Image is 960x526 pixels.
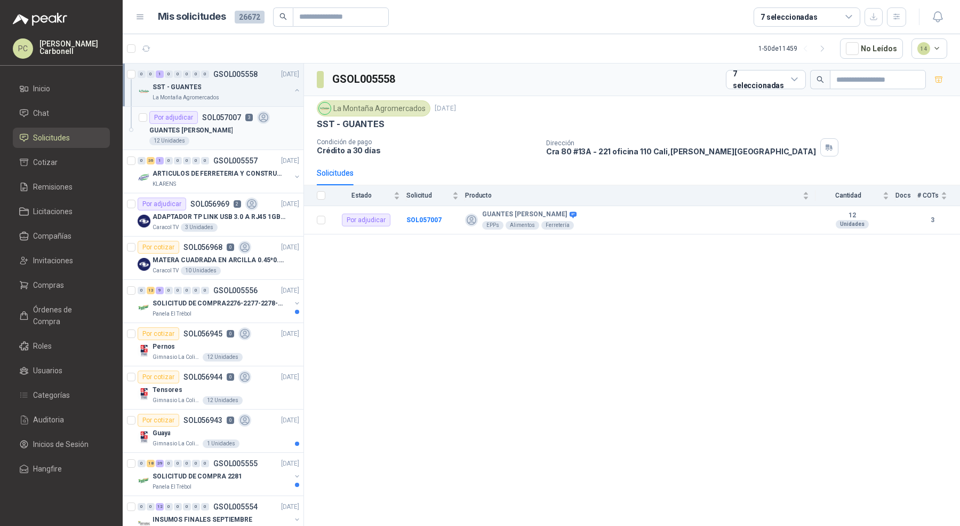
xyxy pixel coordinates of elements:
span: Solicitud [406,192,450,199]
div: 0 [183,70,191,78]
a: Inicios de Sesión [13,434,110,454]
span: # COTs [917,192,939,199]
div: 0 [183,460,191,467]
a: Solicitudes [13,128,110,148]
div: 0 [138,157,146,164]
p: Guaya [153,428,170,438]
div: Por cotizar [138,371,179,383]
h1: Mis solicitudes [158,9,226,25]
span: Hangfire [33,463,62,475]
div: 0 [201,287,209,294]
p: SST - GUANTES [317,119,385,130]
div: 1 [156,157,164,164]
div: 0 [201,70,209,78]
p: [DATE] [281,156,299,166]
div: 18 [147,460,155,467]
span: Inicio [33,83,50,95]
a: Compañías [13,226,110,246]
div: 1 - 50 de 11459 [758,40,831,57]
span: Usuarios [33,365,62,376]
a: 0 0 1 0 0 0 0 0 GSOL005558[DATE] Company LogoSST - GUANTESLa Montaña Agromercados [138,68,301,102]
div: Por cotizar [138,241,179,254]
div: 0 [183,157,191,164]
p: Cra 80 #13A - 221 oficina 110 Cali , [PERSON_NAME][GEOGRAPHIC_DATA] [546,147,816,156]
a: Chat [13,103,110,123]
a: Remisiones [13,177,110,197]
p: GSOL005557 [213,157,258,164]
img: Company Logo [138,258,150,271]
p: Gimnasio La Colina [153,396,201,405]
div: Por cotizar [138,414,179,427]
img: Company Logo [138,431,150,444]
div: 0 [165,287,173,294]
p: [DATE] [281,372,299,382]
p: Gimnasio La Colina [153,353,201,362]
span: Auditoria [33,414,64,426]
p: SOL056945 [183,330,222,337]
p: SOL056943 [183,417,222,424]
a: Usuarios [13,360,110,381]
img: Company Logo [138,474,150,487]
div: 0 [147,70,155,78]
a: Por cotizarSOL0569680[DATE] Company LogoMATERA CUADRADA EN ARCILLA 0.45*0.45*0.40Caracol TV10 Uni... [123,237,303,280]
div: Por cotizar [138,327,179,340]
p: [DATE] [435,104,456,114]
p: GSOL005554 [213,503,258,511]
p: 0 [227,330,234,337]
span: Inicios de Sesión [33,438,89,450]
div: 0 [192,460,200,467]
div: Por adjudicar [342,214,390,226]
div: Por adjudicar [149,111,198,124]
a: Roles [13,336,110,356]
a: Órdenes de Compra [13,300,110,332]
p: 3 [245,114,253,121]
p: KLARENS [153,180,176,189]
b: 12 [815,211,889,220]
div: 7 seleccionadas [761,11,818,23]
div: 3 Unidades [181,223,218,232]
div: 13 [147,287,155,294]
div: 12 [156,503,164,511]
span: Licitaciones [33,206,73,217]
img: Company Logo [138,85,150,98]
img: Company Logo [138,301,150,314]
img: Company Logo [319,103,331,114]
div: 0 [192,503,200,511]
div: 0 [174,157,182,164]
th: Estado [332,185,406,206]
div: 0 [192,157,200,164]
img: Logo peakr [13,13,67,26]
p: SOL056969 [190,200,229,208]
b: SOL057007 [406,216,442,224]
p: [DATE] [281,502,299,512]
div: Ferretería [541,221,574,230]
th: Producto [465,185,815,206]
div: Por adjudicar [138,198,186,210]
p: INSUMOS FINALES SEPTIEMBRE [153,515,252,525]
img: Company Logo [138,388,150,401]
a: Por cotizarSOL0569440[DATE] Company LogoTensoresGimnasio La Colina12 Unidades [123,366,303,410]
a: Cotizar [13,152,110,172]
p: GUANTES [PERSON_NAME] [149,125,233,136]
div: 10 Unidades [181,266,221,275]
div: 0 [174,503,182,511]
button: No Leídos [840,38,903,59]
p: Caracol TV [153,223,179,232]
p: SOL056968 [183,244,222,251]
p: 0 [227,244,234,251]
a: Auditoria [13,410,110,430]
span: search [817,76,824,83]
p: ADAPTADOR TP LINK USB 3.0 A RJ45 1GB WINDOWS [153,212,285,222]
a: Por adjudicarSOL0570073GUANTES [PERSON_NAME]12 Unidades [123,107,303,150]
a: Por adjudicarSOL0569692[DATE] Company LogoADAPTADOR TP LINK USB 3.0 A RJ45 1GB WINDOWSCaracol TV3... [123,193,303,237]
th: Docs [895,185,917,206]
b: 3 [917,215,947,225]
p: [DATE] [281,69,299,80]
span: Compañías [33,230,71,242]
a: Inicio [13,78,110,99]
img: Company Logo [138,171,150,184]
p: Dirección [546,139,816,147]
p: Caracol TV [153,266,179,275]
a: Licitaciones [13,201,110,222]
p: Panela El Trébol [153,310,191,318]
